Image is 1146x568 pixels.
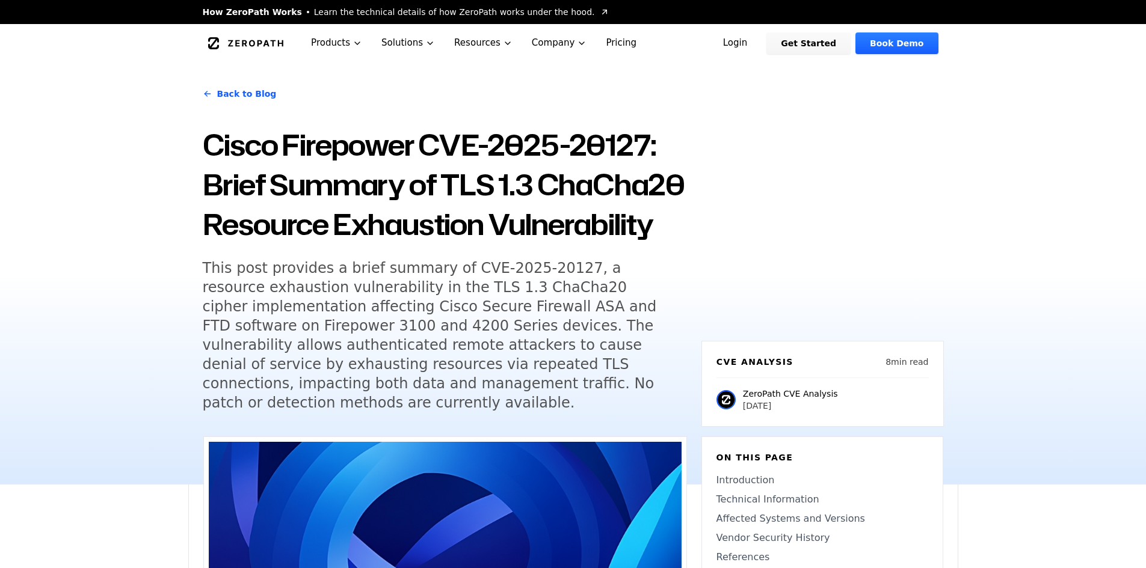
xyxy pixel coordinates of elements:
[445,24,522,62] button: Resources
[743,388,838,400] p: ZeroPath CVE Analysis
[203,6,302,18] span: How ZeroPath Works
[596,24,646,62] a: Pricing
[203,77,277,111] a: Back to Blog
[301,24,372,62] button: Products
[716,451,928,463] h6: On this page
[716,531,928,545] a: Vendor Security History
[203,125,687,244] h1: Cisco Firepower CVE-2025-20127: Brief Summary of TLS 1.3 ChaCha20 Resource Exhaustion Vulnerability
[716,473,928,487] a: Introduction
[522,24,597,62] button: Company
[203,6,609,18] a: How ZeroPath WorksLearn the technical details of how ZeroPath works under the hood.
[886,356,928,368] p: 8 min read
[188,24,958,62] nav: Global
[314,6,595,18] span: Learn the technical details of how ZeroPath works under the hood.
[372,24,445,62] button: Solutions
[709,32,762,54] a: Login
[716,356,793,368] h6: CVE Analysis
[716,492,928,507] a: Technical Information
[855,32,938,54] a: Book Demo
[743,400,838,412] p: [DATE]
[716,512,928,526] a: Affected Systems and Versions
[716,550,928,564] a: References
[766,32,851,54] a: Get Started
[203,258,665,412] h5: This post provides a brief summary of CVE-2025-20127, a resource exhaustion vulnerability in the ...
[716,390,736,409] img: ZeroPath CVE Analysis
